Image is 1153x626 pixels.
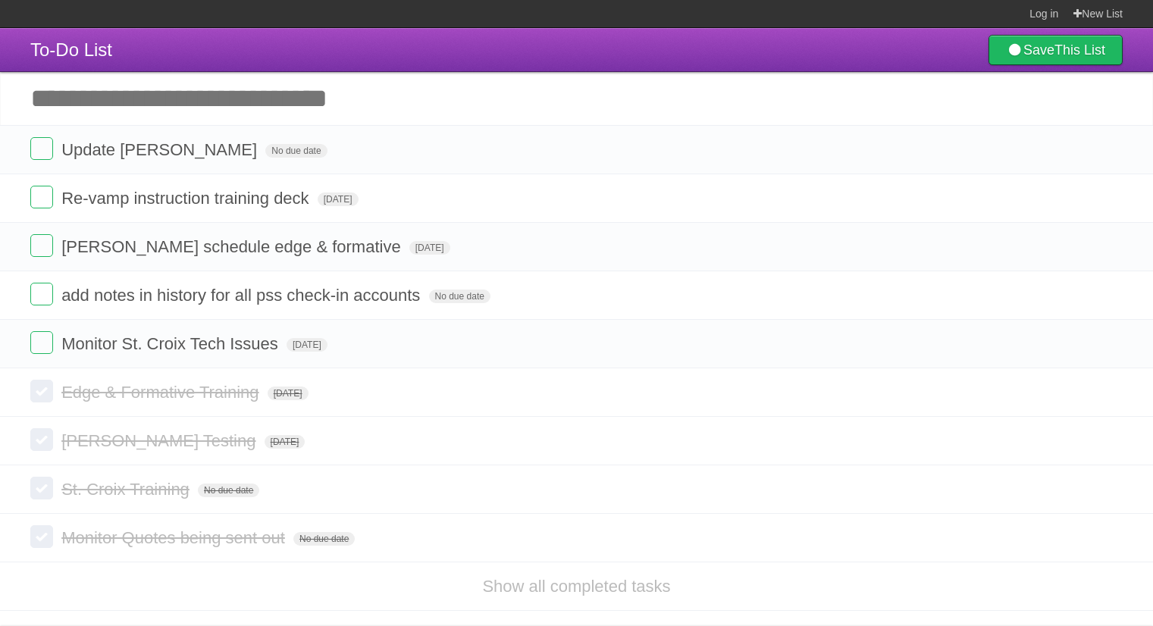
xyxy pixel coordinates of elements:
[318,192,359,206] span: [DATE]
[61,383,262,402] span: Edge & Formative Training
[30,186,53,208] label: Done
[30,477,53,499] label: Done
[61,140,261,159] span: Update [PERSON_NAME]
[30,39,112,60] span: To-Do List
[268,387,309,400] span: [DATE]
[30,283,53,305] label: Done
[61,334,282,353] span: Monitor St. Croix Tech Issues
[1054,42,1105,58] b: This List
[30,428,53,451] label: Done
[30,234,53,257] label: Done
[287,338,327,352] span: [DATE]
[61,431,259,450] span: [PERSON_NAME] Testing
[61,286,424,305] span: add notes in history for all pss check-in accounts
[429,290,490,303] span: No due date
[293,532,355,546] span: No due date
[61,480,193,499] span: St. Croix Training
[30,380,53,402] label: Done
[265,435,305,449] span: [DATE]
[482,577,670,596] a: Show all completed tasks
[198,484,259,497] span: No due date
[61,528,289,547] span: Monitor Quotes being sent out
[61,189,312,208] span: Re-vamp instruction training deck
[409,241,450,255] span: [DATE]
[30,525,53,548] label: Done
[989,35,1123,65] a: SaveThis List
[265,144,327,158] span: No due date
[61,237,405,256] span: [PERSON_NAME] schedule edge & formative
[30,137,53,160] label: Done
[30,331,53,354] label: Done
